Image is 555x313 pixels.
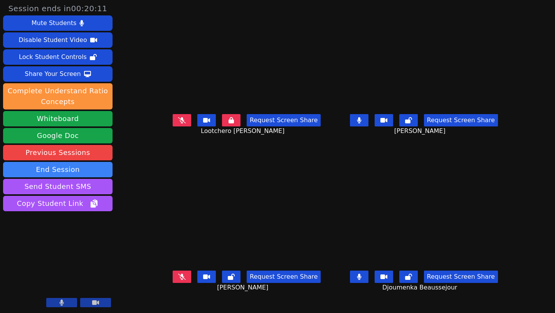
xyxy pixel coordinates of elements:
button: Mute Students [3,15,113,31]
div: Share Your Screen [25,68,81,80]
button: Request Screen Share [424,271,498,283]
button: Send Student SMS [3,179,113,194]
div: Mute Students [32,17,76,29]
a: Google Doc [3,128,113,143]
span: [PERSON_NAME] [394,126,447,136]
button: End Session [3,162,113,177]
a: Previous Sessions [3,145,113,160]
button: Complete Understand Ratio Concepts [3,83,113,109]
button: Request Screen Share [247,271,321,283]
div: Disable Student Video [18,34,87,46]
button: Request Screen Share [424,114,498,126]
button: Share Your Screen [3,66,113,82]
div: Lock Student Controls [19,51,87,63]
button: Disable Student Video [3,32,113,48]
span: Djoumenka Beaussejour [382,283,459,292]
span: [PERSON_NAME] [217,283,270,292]
button: Lock Student Controls [3,49,113,65]
span: Session ends in [8,3,108,14]
button: Copy Student Link [3,196,113,211]
time: 00:20:11 [71,4,108,13]
button: Whiteboard [3,111,113,126]
span: Copy Student Link [17,198,99,209]
span: Lootchero [PERSON_NAME] [201,126,286,136]
button: Request Screen Share [247,114,321,126]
